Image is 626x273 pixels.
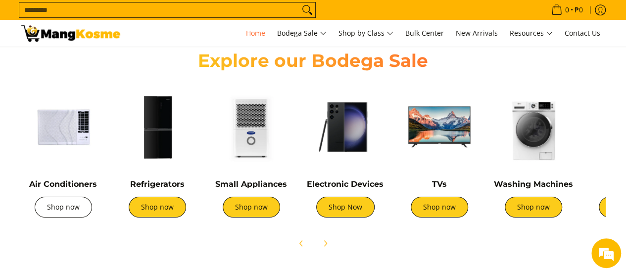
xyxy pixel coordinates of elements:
span: 0 [564,6,571,13]
img: Washing Machines [491,85,576,169]
span: Resources [510,27,553,40]
span: Bodega Sale [277,27,327,40]
a: Contact Us [560,20,605,47]
a: Small Appliances [215,179,287,189]
span: Bulk Center [405,28,444,38]
nav: Main Menu [130,20,605,47]
span: • [548,4,586,15]
a: Shop now [411,197,468,218]
a: Air Conditioners [29,179,97,189]
button: Next [314,232,336,254]
a: Bodega Sale [272,20,332,47]
button: Search [299,2,315,17]
a: Electronic Devices [307,179,384,189]
h2: Explore our Bodega Sale [170,50,457,72]
a: Shop now [223,197,280,218]
a: Bulk Center [400,20,449,47]
a: Washing Machines [494,179,573,189]
span: Shop by Class [338,27,393,40]
a: Resources [505,20,558,47]
img: Air Conditioners [21,85,105,169]
img: Small Appliances [209,85,293,169]
img: Refrigerators [115,85,199,169]
a: Shop now [505,197,562,218]
img: TVs [397,85,482,169]
span: ₱0 [573,6,584,13]
a: TVs [432,179,447,189]
img: Mang Kosme: Your Home Appliances Warehouse Sale Partner! [21,25,120,42]
a: Shop now [129,197,186,218]
img: Electronic Devices [303,85,387,169]
a: Shop now [35,197,92,218]
a: Shop Now [316,197,375,218]
a: Refrigerators [130,179,185,189]
a: Home [241,20,270,47]
span: Contact Us [565,28,600,38]
a: Shop by Class [334,20,398,47]
span: New Arrivals [456,28,498,38]
button: Previous [290,232,312,254]
span: Home [246,28,265,38]
a: New Arrivals [451,20,503,47]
